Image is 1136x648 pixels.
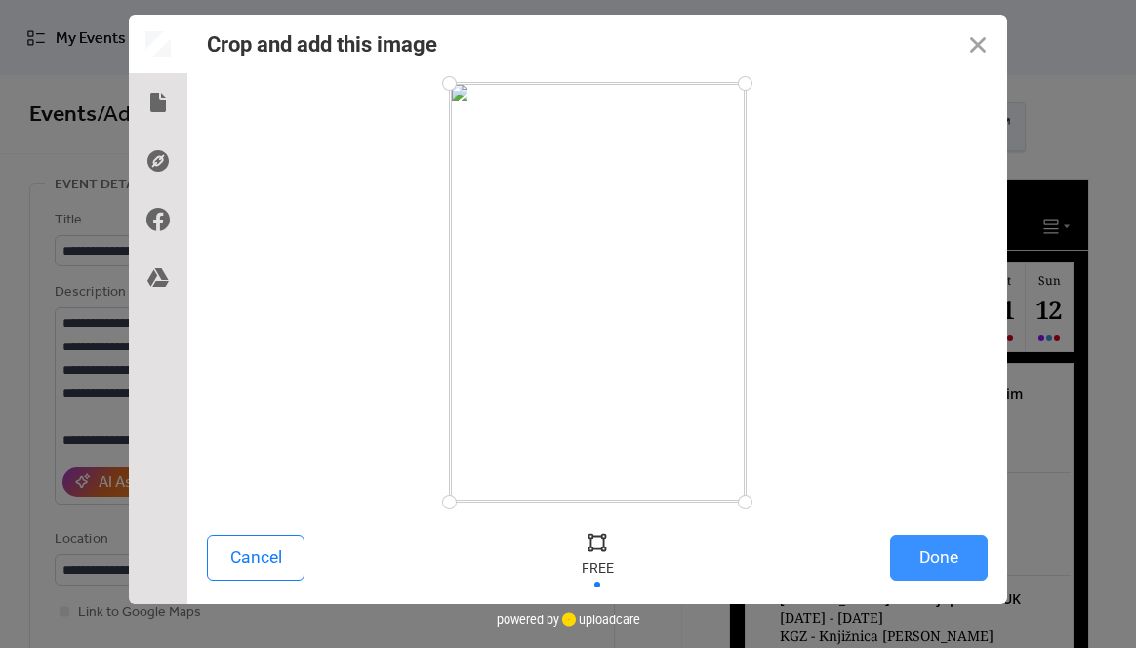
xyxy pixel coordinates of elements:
div: Preview [129,15,187,73]
button: Cancel [207,535,304,581]
a: uploadcare [559,612,640,627]
div: powered by [497,604,640,633]
button: Close [949,15,1007,73]
div: Facebook [129,190,187,249]
div: Crop and add this image [207,32,437,57]
div: Google Drive [129,249,187,307]
button: Done [890,535,988,581]
div: Direct Link [129,132,187,190]
div: Local Files [129,73,187,132]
